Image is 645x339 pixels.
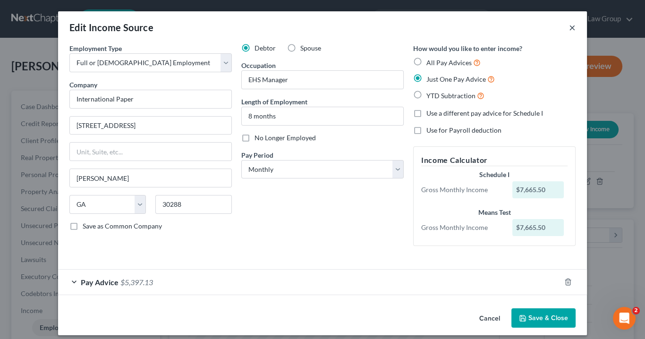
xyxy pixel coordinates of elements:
span: All Pay Advices [426,59,472,67]
span: Debtor [255,44,276,52]
button: Cancel [472,309,508,328]
label: Length of Employment [241,97,307,107]
input: -- [242,71,403,89]
input: Unit, Suite, etc... [70,143,231,161]
div: $7,665.50 [512,219,564,236]
input: Enter address... [70,117,231,135]
span: Pay Advice [81,278,119,287]
input: ex: 2 years [242,107,403,125]
span: Spouse [300,44,321,52]
label: How would you like to enter income? [413,43,522,53]
span: Pay Period [241,151,273,159]
span: Just One Pay Advice [426,75,486,83]
div: Edit Income Source [69,21,153,34]
span: $5,397.13 [120,278,153,287]
div: Gross Monthly Income [416,185,508,195]
button: Save & Close [511,308,576,328]
span: 2 [632,307,640,314]
span: Employment Type [69,44,122,52]
input: Search company by name... [69,90,232,109]
label: Occupation [241,60,276,70]
input: Enter city... [70,169,231,187]
iframe: Intercom live chat [613,307,636,330]
div: $7,665.50 [512,181,564,198]
div: Schedule I [421,170,568,179]
span: Use a different pay advice for Schedule I [426,109,543,117]
span: Company [69,81,97,89]
h5: Income Calculator [421,154,568,166]
input: Enter zip... [155,195,232,214]
span: No Longer Employed [255,134,316,142]
span: Save as Common Company [83,222,162,230]
button: × [569,22,576,33]
div: Means Test [421,208,568,217]
span: YTD Subtraction [426,92,475,100]
span: Use for Payroll deduction [426,126,501,134]
div: Gross Monthly Income [416,223,508,232]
